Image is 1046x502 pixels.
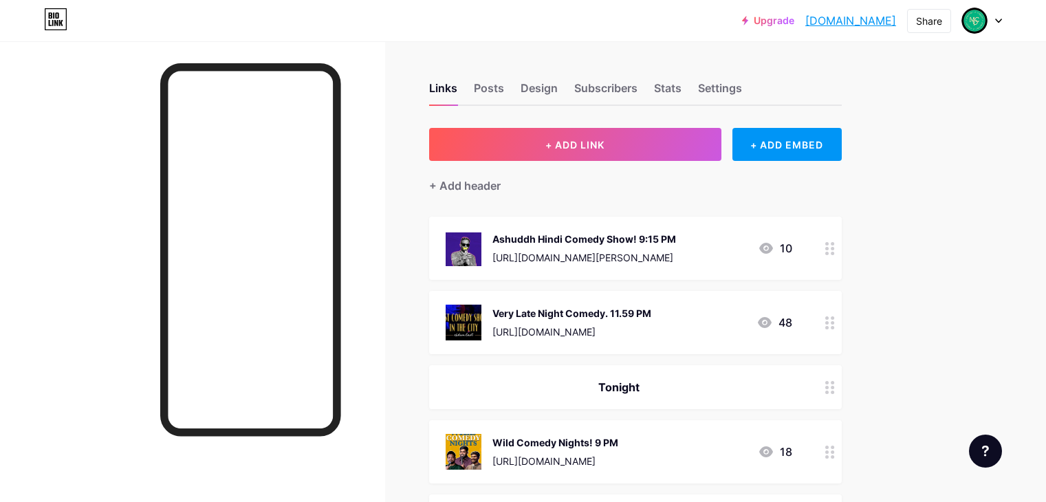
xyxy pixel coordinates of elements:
[446,379,792,395] div: Tonight
[474,80,504,105] div: Posts
[758,444,792,460] div: 18
[574,80,638,105] div: Subscribers
[492,325,651,339] div: [URL][DOMAIN_NAME]
[446,305,481,340] img: Very Late Night Comedy. 11.59 PM
[916,14,942,28] div: Share
[732,128,842,161] div: + ADD EMBED
[492,250,676,265] div: [URL][DOMAIN_NAME][PERSON_NAME]
[758,240,792,257] div: 10
[492,435,618,450] div: Wild Comedy Nights! 9 PM
[492,232,676,246] div: Ashuddh Hindi Comedy Show! 9:15 PM
[698,80,742,105] div: Settings
[961,8,988,34] img: Ministry Comedy
[429,80,457,105] div: Links
[742,15,794,26] a: Upgrade
[492,306,651,320] div: Very Late Night Comedy. 11.59 PM
[654,80,682,105] div: Stats
[756,314,792,331] div: 48
[521,80,558,105] div: Design
[429,128,721,161] button: + ADD LINK
[446,230,481,266] img: Ashuddh Hindi Comedy Show! 9:15 PM
[492,454,618,468] div: [URL][DOMAIN_NAME]
[545,139,604,151] span: + ADD LINK
[805,12,896,29] a: [DOMAIN_NAME]
[429,177,501,194] div: + Add header
[446,434,481,470] img: Wild Comedy Nights! 9 PM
